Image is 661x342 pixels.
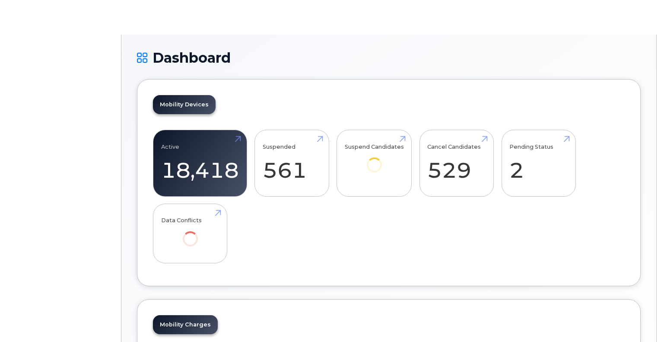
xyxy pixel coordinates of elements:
a: Suspend Candidates [345,135,404,185]
a: Pending Status 2 [509,135,568,192]
a: Mobility Charges [153,315,218,334]
a: Mobility Devices [153,95,216,114]
a: Active 18,418 [161,135,239,192]
h1: Dashboard [137,50,641,65]
a: Suspended 561 [263,135,321,192]
a: Data Conflicts [161,208,219,258]
a: Cancel Candidates 529 [427,135,486,192]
